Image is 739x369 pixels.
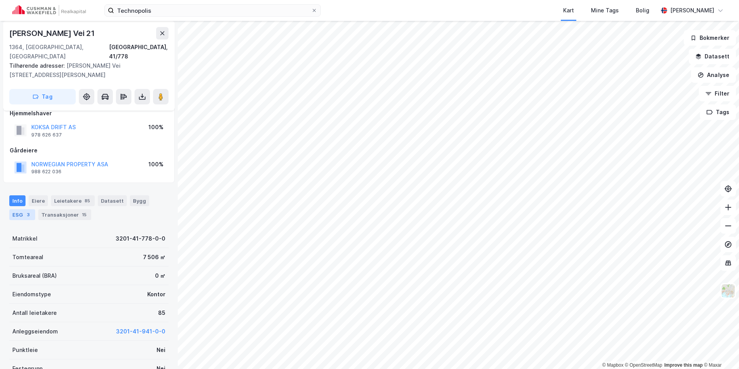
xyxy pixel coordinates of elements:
[83,197,92,205] div: 85
[636,6,649,15] div: Bolig
[12,253,43,262] div: Tomteareal
[670,6,714,15] div: [PERSON_NAME]
[10,146,168,155] div: Gårdeiere
[12,271,57,280] div: Bruksareal (BRA)
[9,209,35,220] div: ESG
[664,362,703,368] a: Improve this map
[155,271,165,280] div: 0 ㎡
[148,123,163,132] div: 100%
[9,61,162,80] div: [PERSON_NAME] Vei [STREET_ADDRESS][PERSON_NAME]
[10,109,168,118] div: Hjemmelshaver
[700,332,739,369] div: Kontrollprogram for chat
[12,308,57,318] div: Antall leietakere
[31,169,61,175] div: 988 622 036
[29,195,48,206] div: Eiere
[602,362,623,368] a: Mapbox
[12,345,38,355] div: Punktleie
[158,308,165,318] div: 85
[51,195,95,206] div: Leietakere
[700,104,736,120] button: Tags
[9,43,109,61] div: 1364, [GEOGRAPHIC_DATA], [GEOGRAPHIC_DATA]
[116,234,165,243] div: 3201-41-778-0-0
[143,253,165,262] div: 7 506 ㎡
[38,209,91,220] div: Transaksjoner
[31,132,62,138] div: 978 626 637
[9,195,26,206] div: Info
[12,327,58,336] div: Anleggseiendom
[684,30,736,46] button: Bokmerker
[80,211,88,219] div: 15
[116,327,165,336] button: 3201-41-941-0-0
[9,27,96,39] div: [PERSON_NAME] Vei 21
[699,86,736,101] button: Filter
[157,345,165,355] div: Nei
[691,67,736,83] button: Analyse
[12,5,86,16] img: cushman-wakefield-realkapital-logo.202ea83816669bd177139c58696a8fa1.svg
[689,49,736,64] button: Datasett
[148,160,163,169] div: 100%
[591,6,619,15] div: Mine Tags
[12,290,51,299] div: Eiendomstype
[9,62,66,69] span: Tilhørende adresser:
[98,195,127,206] div: Datasett
[625,362,662,368] a: OpenStreetMap
[700,332,739,369] iframe: Chat Widget
[721,284,736,298] img: Z
[147,290,165,299] div: Kontor
[563,6,574,15] div: Kart
[130,195,149,206] div: Bygg
[114,5,311,16] input: Søk på adresse, matrikkel, gårdeiere, leietakere eller personer
[24,211,32,219] div: 3
[109,43,169,61] div: [GEOGRAPHIC_DATA], 41/778
[12,234,37,243] div: Matrikkel
[9,89,76,104] button: Tag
